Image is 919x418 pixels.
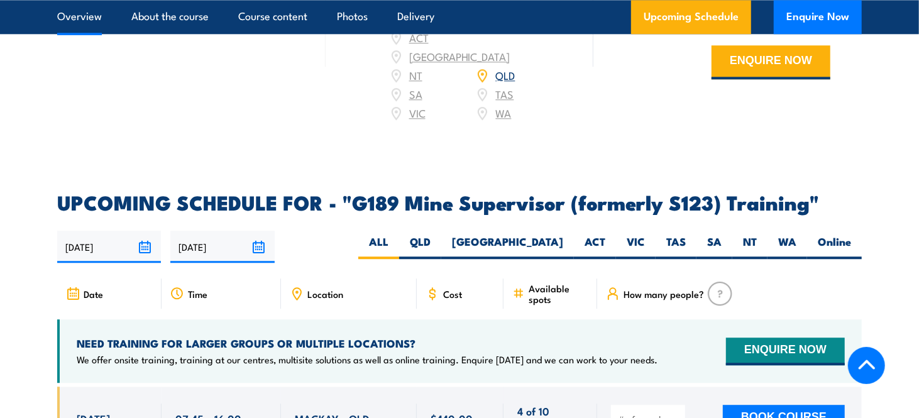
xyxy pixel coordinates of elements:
label: WA [768,234,807,259]
label: SA [696,234,732,259]
span: Location [307,289,343,299]
label: [GEOGRAPHIC_DATA] [441,234,574,259]
span: How many people? [624,289,704,299]
p: We offer onsite training, training at our centres, multisite solutions as well as online training... [77,353,658,366]
span: Cost [443,289,462,299]
input: To date [170,231,274,263]
label: VIC [616,234,656,259]
button: ENQUIRE NOW [712,45,830,79]
label: QLD [399,234,441,259]
label: NT [732,234,768,259]
label: TAS [656,234,696,259]
span: Available spots [529,283,588,304]
a: QLD [495,67,515,82]
h4: NEED TRAINING FOR LARGER GROUPS OR MULTIPLE LOCATIONS? [77,336,658,350]
label: ACT [574,234,616,259]
label: ALL [358,234,399,259]
button: ENQUIRE NOW [726,338,845,365]
input: From date [57,231,161,263]
label: Online [807,234,862,259]
span: Date [84,289,103,299]
span: Time [188,289,207,299]
h2: UPCOMING SCHEDULE FOR - "G189 Mine Supervisor (formerly S123) Training" [57,193,862,211]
